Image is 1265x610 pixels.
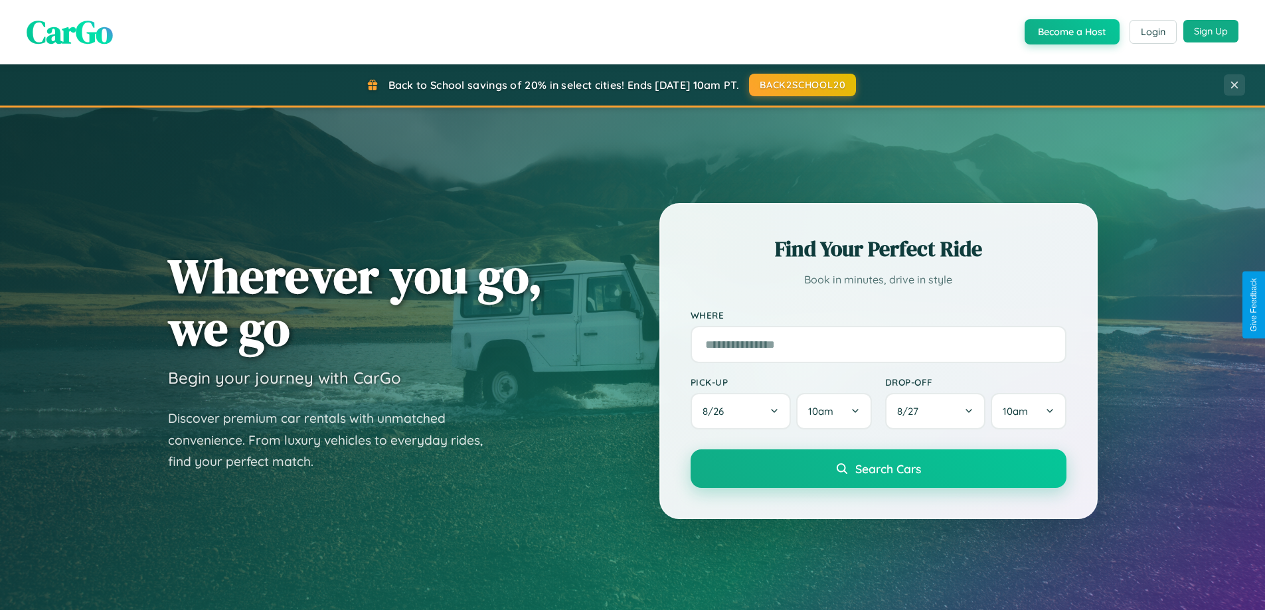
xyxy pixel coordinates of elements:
button: 8/27 [885,393,986,429]
label: Where [691,309,1066,321]
span: 8 / 26 [703,405,730,418]
p: Discover premium car rentals with unmatched convenience. From luxury vehicles to everyday rides, ... [168,408,500,473]
h3: Begin your journey with CarGo [168,368,401,388]
p: Book in minutes, drive in style [691,270,1066,289]
button: Sign Up [1183,20,1238,42]
h2: Find Your Perfect Ride [691,234,1066,264]
span: Back to School savings of 20% in select cities! Ends [DATE] 10am PT. [388,78,739,92]
button: Become a Host [1025,19,1120,44]
button: 8/26 [691,393,792,429]
button: BACK2SCHOOL20 [749,74,856,96]
span: 8 / 27 [897,405,925,418]
div: Give Feedback [1249,278,1258,332]
button: 10am [991,393,1066,429]
button: 10am [796,393,871,429]
span: 10am [1003,405,1028,418]
button: Search Cars [691,449,1066,488]
h1: Wherever you go, we go [168,250,543,354]
span: 10am [808,405,833,418]
button: Login [1130,20,1177,44]
label: Pick-up [691,376,872,388]
label: Drop-off [885,376,1066,388]
span: CarGo [27,10,113,54]
span: Search Cars [855,461,921,476]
